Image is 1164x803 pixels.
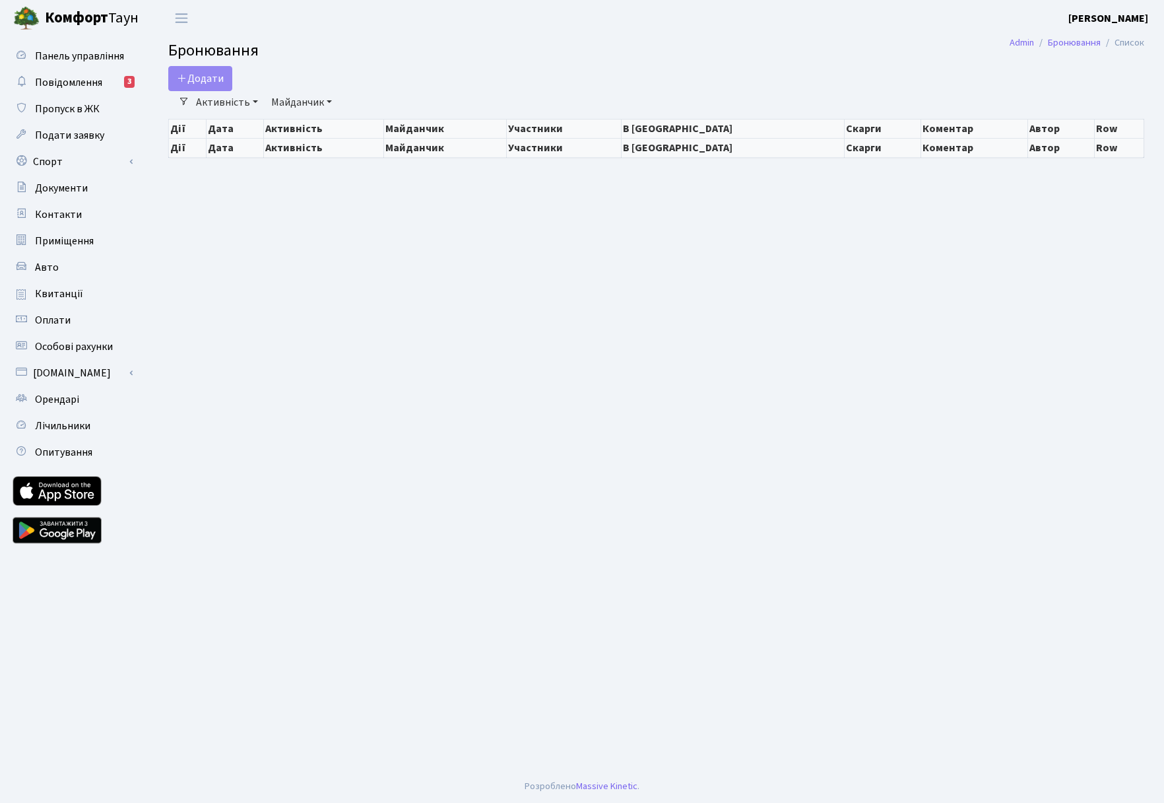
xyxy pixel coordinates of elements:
a: Активність [191,91,263,114]
button: Додати [168,66,232,91]
span: Орендарі [35,392,79,407]
a: [DOMAIN_NAME] [7,360,139,386]
th: Row [1094,138,1144,157]
th: Активність [264,138,384,157]
th: Участники [506,119,621,138]
a: Подати заявку [7,122,139,149]
a: Пропуск в ЖК [7,96,139,122]
b: Комфорт [45,7,108,28]
span: Приміщення [35,234,94,248]
th: Дата [207,138,264,157]
th: Дата [207,119,264,138]
th: Скарги [844,119,921,138]
th: Майданчик [384,138,507,157]
th: Майданчик [384,119,507,138]
span: Панель управління [35,49,124,63]
a: Бронювання [1048,36,1101,50]
span: Квитанції [35,287,83,301]
a: Документи [7,175,139,201]
a: Спорт [7,149,139,175]
a: [PERSON_NAME] [1068,11,1148,26]
th: Row [1094,119,1144,138]
span: Повідомлення [35,75,102,90]
th: Дії [169,119,207,138]
th: Коментар [921,138,1028,157]
span: Оплати [35,313,71,328]
th: Автор [1028,119,1095,138]
a: Орендарі [7,386,139,413]
th: Дії [169,138,207,157]
a: Опитування [7,439,139,466]
span: Пропуск в ЖК [35,102,100,116]
a: Massive Kinetic [576,779,637,793]
span: Таун [45,7,139,30]
th: В [GEOGRAPHIC_DATA] [621,138,844,157]
span: Опитування [35,445,92,460]
span: Документи [35,181,88,195]
a: Admin [1010,36,1034,50]
span: Бронювання [168,39,259,62]
button: Переключити навігацію [165,7,198,29]
a: Квитанції [7,281,139,307]
th: Активність [264,119,384,138]
nav: breadcrumb [990,29,1164,57]
a: Оплати [7,307,139,333]
a: Повідомлення3 [7,69,139,96]
div: 3 [124,76,135,88]
span: Авто [35,260,59,275]
span: Подати заявку [35,128,104,143]
th: Коментар [921,119,1028,138]
a: Контакти [7,201,139,228]
span: Особові рахунки [35,339,113,354]
th: Скарги [844,138,921,157]
span: Лічильники [35,419,90,433]
th: В [GEOGRAPHIC_DATA] [621,119,844,138]
span: Контакти [35,207,82,222]
th: Участники [506,138,621,157]
th: Автор [1028,138,1095,157]
a: Панель управління [7,43,139,69]
a: Майданчик [266,91,337,114]
a: Авто [7,254,139,281]
li: Список [1101,36,1144,50]
a: Приміщення [7,228,139,254]
img: logo.png [13,5,40,32]
a: Особові рахунки [7,333,139,360]
a: Лічильники [7,413,139,439]
div: Розроблено . [525,779,639,794]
